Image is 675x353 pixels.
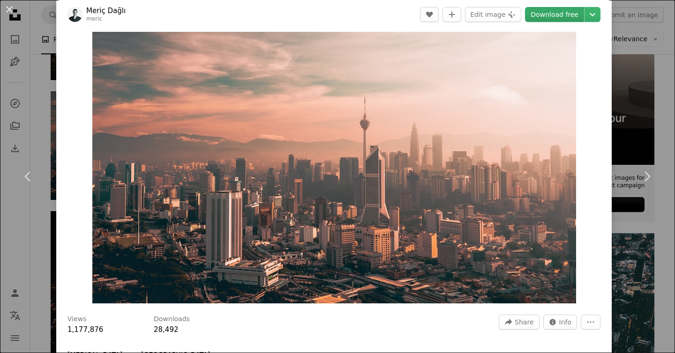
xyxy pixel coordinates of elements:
button: More Actions [581,315,600,330]
span: 1,177,876 [67,325,103,334]
a: Meriç Dağlı [86,6,126,15]
span: 28,492 [154,325,179,334]
button: Choose download size [585,7,600,22]
h3: Downloads [154,315,190,324]
button: Zoom in on this image [92,32,576,303]
button: Stats about this image [543,315,577,330]
img: aerial view of buildings during daytime [92,32,576,303]
span: Share [515,315,533,329]
img: Go to Meriç Dağlı's profile [67,7,82,22]
a: meric [86,15,103,22]
a: Next [619,132,675,221]
button: Add to Collection [442,7,461,22]
span: Info [559,315,572,329]
button: Share this image [499,315,539,330]
button: Like [420,7,439,22]
a: Download free [525,7,584,22]
h3: Views [67,315,87,324]
button: Edit image [465,7,521,22]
